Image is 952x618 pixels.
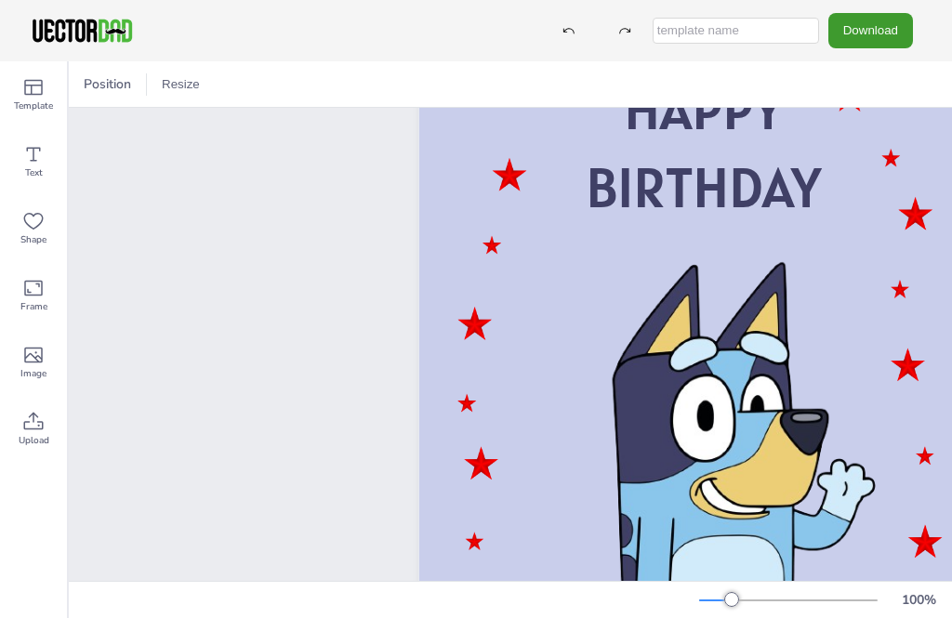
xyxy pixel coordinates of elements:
button: Resize [154,70,207,99]
span: Text [25,165,43,180]
span: Template [14,99,53,113]
span: HAPPY [624,73,783,145]
button: Download [828,13,913,47]
span: BIRTHDAY [586,151,821,223]
span: Shape [20,232,46,247]
span: Frame [20,299,47,314]
span: Upload [19,433,49,448]
div: 100 % [896,591,941,609]
input: template name [653,18,819,44]
img: VectorDad-1.png [30,17,135,45]
span: Position [80,75,135,93]
span: Image [20,366,46,381]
